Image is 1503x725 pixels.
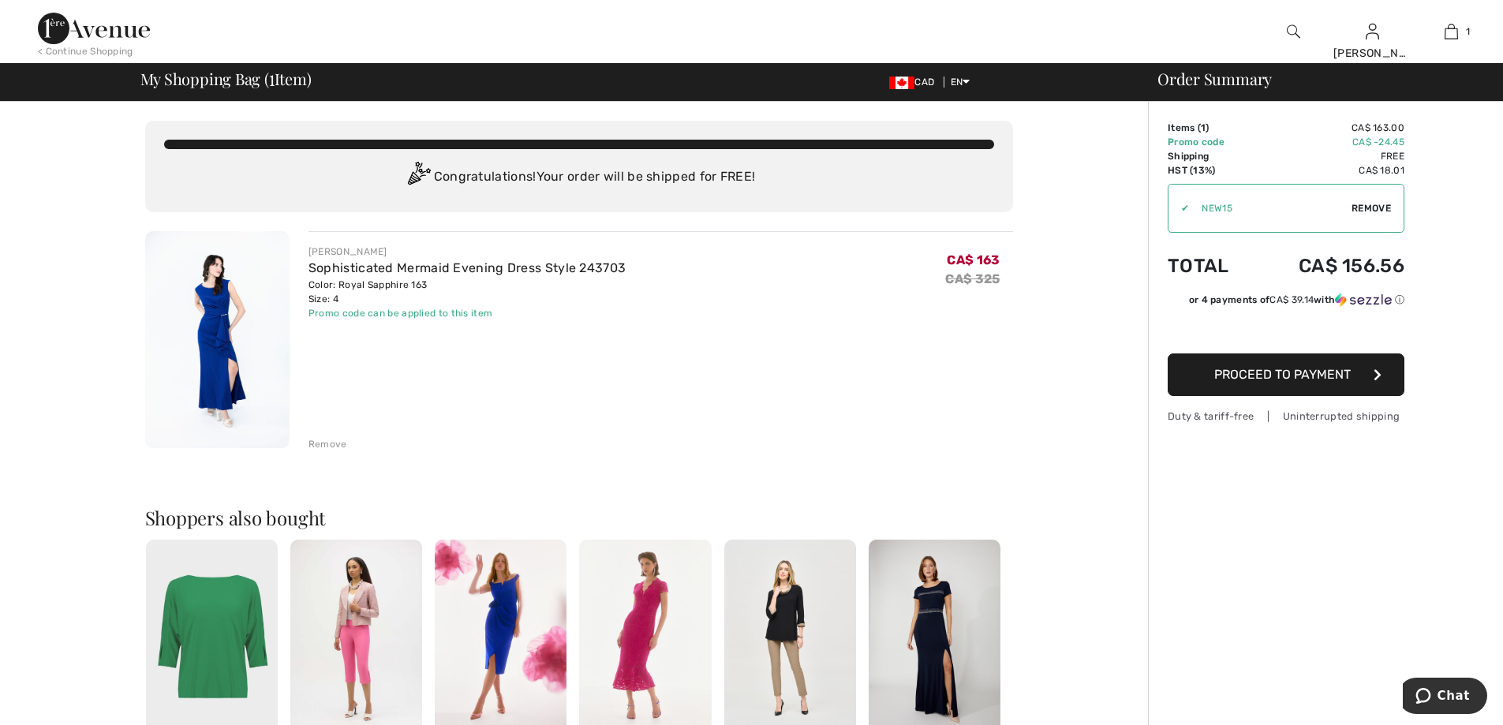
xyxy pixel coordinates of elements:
[1189,185,1352,232] input: Promo code
[140,71,312,87] span: My Shopping Bag ( Item)
[308,260,626,275] a: Sophisticated Mermaid Evening Dress Style 243703
[308,278,626,306] div: Color: Royal Sapphire 163 Size: 4
[1335,293,1392,307] img: Sezzle
[1333,45,1411,62] div: [PERSON_NAME]
[1168,121,1254,135] td: Items ( )
[1168,409,1404,424] div: Duty & tariff-free | Uninterrupted shipping
[1168,239,1254,293] td: Total
[308,245,626,259] div: [PERSON_NAME]
[1168,353,1404,396] button: Proceed to Payment
[1352,201,1391,215] span: Remove
[1366,24,1379,39] a: Sign In
[1168,201,1189,215] div: ✔
[1189,293,1404,307] div: or 4 payments of with
[1168,312,1404,348] iframe: PayPal-paypal
[1254,163,1404,178] td: CA$ 18.01
[1254,121,1404,135] td: CA$ 163.00
[308,437,347,451] div: Remove
[1201,122,1206,133] span: 1
[1403,678,1487,717] iframe: Opens a widget where you can chat to one of our agents
[145,231,290,448] img: Sophisticated Mermaid Evening Dress Style 243703
[1168,163,1254,178] td: HST (13%)
[1254,149,1404,163] td: Free
[1366,22,1379,41] img: My Info
[889,77,940,88] span: CAD
[1269,294,1314,305] span: CA$ 39.14
[889,77,914,89] img: Canadian Dollar
[1138,71,1494,87] div: Order Summary
[1168,293,1404,312] div: or 4 payments ofCA$ 39.14withSezzle Click to learn more about Sezzle
[1445,22,1458,41] img: My Bag
[951,77,970,88] span: EN
[1214,367,1351,382] span: Proceed to Payment
[1412,22,1490,41] a: 1
[38,13,150,44] img: 1ère Avenue
[1168,135,1254,149] td: Promo code
[1287,22,1300,41] img: search the website
[1168,149,1254,163] td: Shipping
[402,162,434,193] img: Congratulation2.svg
[38,44,133,58] div: < Continue Shopping
[1466,24,1470,39] span: 1
[1254,135,1404,149] td: CA$ -24.45
[269,67,275,88] span: 1
[947,252,1000,267] span: CA$ 163
[1254,239,1404,293] td: CA$ 156.56
[308,306,626,320] div: Promo code can be applied to this item
[164,162,994,193] div: Congratulations! Your order will be shipped for FREE!
[945,271,1000,286] s: CA$ 325
[145,508,1013,527] h2: Shoppers also bought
